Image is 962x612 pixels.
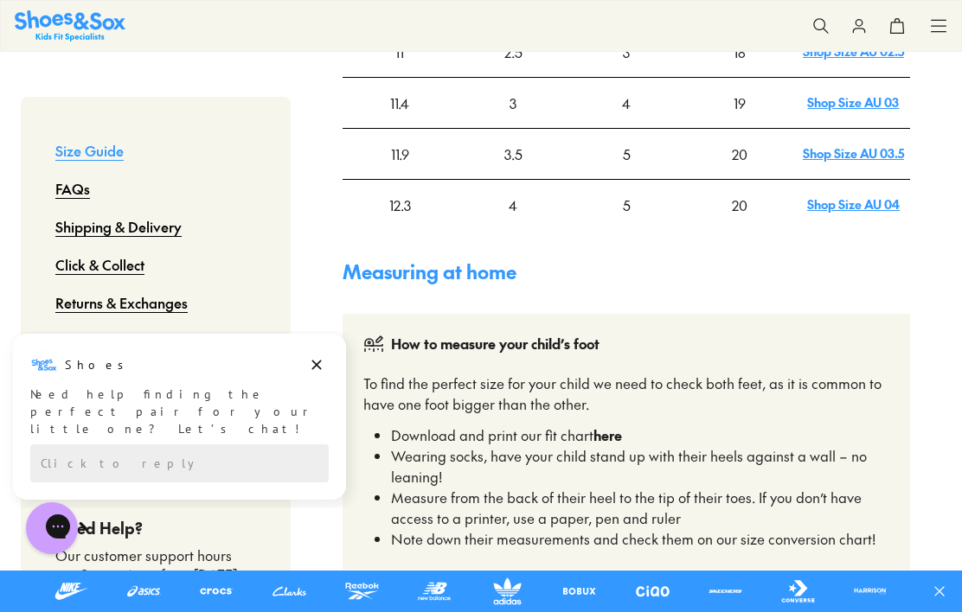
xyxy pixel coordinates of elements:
[13,20,346,106] div: Message from Shoes. Need help finding the perfect pair for your little one? Let’s chat!
[458,181,569,229] div: 4
[363,369,889,418] p: To find the perfect size for your child we need to check both feet, as it is common to have one f...
[684,181,796,229] div: 20
[391,335,600,355] div: How to measure your child’s foot
[15,10,125,41] a: Shoes & Sox
[30,20,58,48] img: Shoes logo
[55,245,144,284] a: Click & Collect
[15,10,125,41] img: SNS_Logo_Responsive.svg
[571,181,683,229] div: 5
[684,79,796,127] div: 19
[343,79,455,127] div: 11.4
[571,79,683,127] div: 4
[458,130,569,178] div: 3.5
[55,131,124,169] a: Size Guide
[391,445,889,487] li: Wearing socks, have your child stand up with their heels against a wall – no leaning!
[305,22,329,46] button: Dismiss campaign
[55,284,188,322] a: Returns & Exchanges
[391,528,889,549] li: Note down their measurements and check them on our size conversion chart!
[30,54,329,106] div: Need help finding the perfect pair for your little one? Let’s chat!
[593,425,622,444] a: here
[458,79,569,127] div: 3
[55,169,90,207] a: FAQs
[571,130,683,178] div: 5
[807,195,900,213] a: Shop Size AU 04
[30,113,329,151] div: Reply to the campaigns
[343,258,910,286] h4: Measuring at home
[55,207,182,245] a: Shipping & Delivery
[55,322,143,360] a: Returns Portal
[343,130,455,178] div: 11.9
[391,487,889,528] li: Measure from the back of their heel to the tip of their toes. If you don’t have access to a print...
[65,25,133,42] h3: Shoes
[803,144,904,162] a: Shop Size AU 03.5
[13,3,346,169] div: Campaign message
[17,496,87,560] iframe: Gorgias live chat messenger
[807,93,899,111] a: Shop Size AU 03
[684,130,796,178] div: 20
[55,516,256,539] h4: Need Help?
[391,424,889,445] li: Download and print our fit chart
[343,181,455,229] div: 12.3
